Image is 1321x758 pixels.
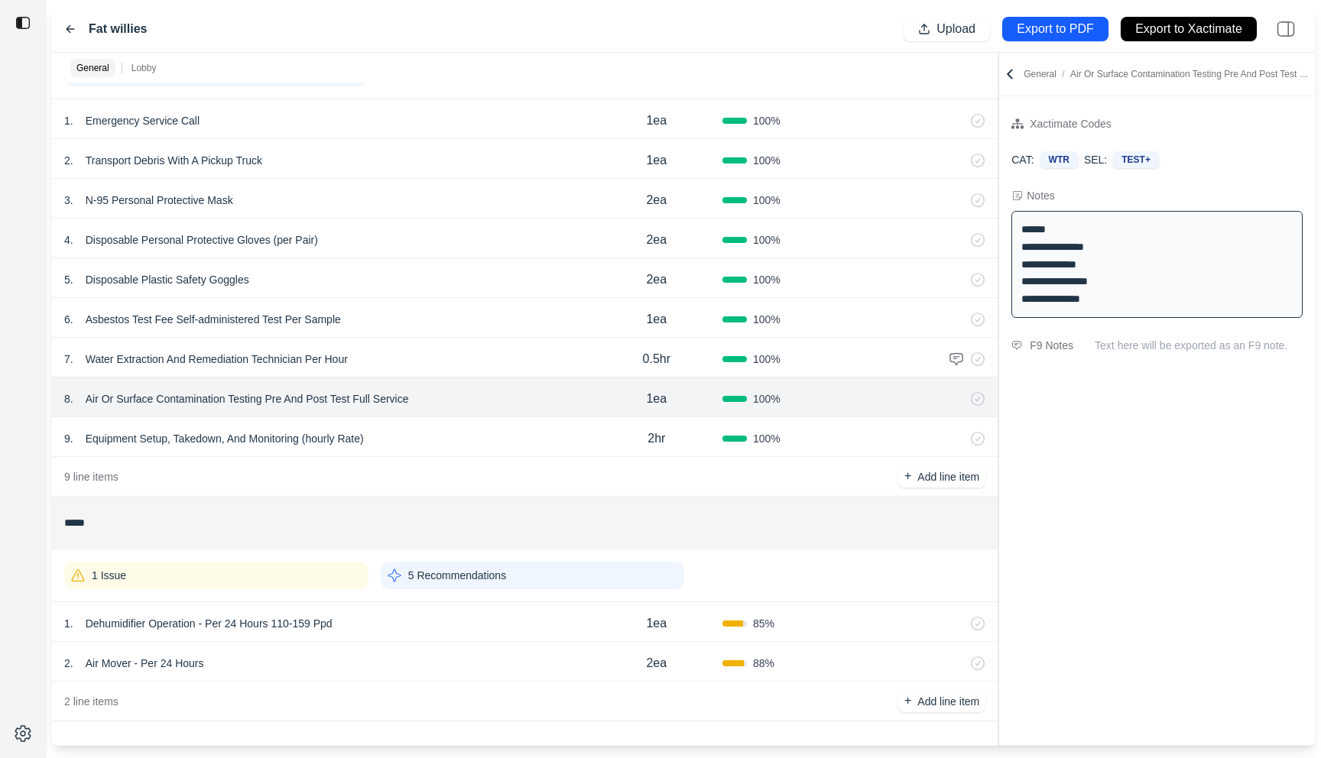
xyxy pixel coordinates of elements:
p: Transport Debris With A Pickup Truck [80,150,268,171]
span: 100 % [753,113,781,128]
button: +Add line item [898,691,985,712]
span: / [1056,69,1070,79]
p: 1ea [646,112,667,130]
span: 100 % [753,272,781,287]
p: 8 . [64,391,73,407]
p: Upload [936,21,975,38]
p: 2hr [648,429,665,448]
div: F9 Notes [1030,336,1073,355]
button: Export to Xactimate [1121,17,1257,41]
p: 2ea [646,191,667,209]
img: comment [1011,341,1022,350]
button: +Add line item [898,466,985,488]
button: Upload [904,17,990,41]
p: 6 . [64,312,73,327]
p: Export to Xactimate [1135,21,1242,38]
p: 1 . [64,113,73,128]
p: + [904,468,911,485]
p: SEL: [1084,152,1107,167]
img: toggle sidebar [15,15,31,31]
p: Emergency Service Call [80,110,206,131]
p: Lobby [131,62,157,74]
span: 85 % [753,616,774,631]
p: 5 . [64,272,73,287]
p: 1 . [64,616,73,631]
div: Xactimate Codes [1030,115,1112,133]
p: 9 . [64,431,73,446]
span: 100 % [753,391,781,407]
p: Disposable Plastic Safety Goggles [80,269,255,290]
div: Notes [1027,188,1055,203]
p: 1ea [646,310,667,329]
p: Water Extraction And Remediation Technician Per Hour [80,348,354,370]
div: WTR [1040,151,1078,168]
p: 5 Recommendations [408,568,506,583]
p: 1 Issue [92,568,126,583]
span: 100 % [753,153,781,168]
p: Text here will be exported as an F9 note. [1095,338,1303,353]
p: 1ea [646,151,667,170]
p: 1ea [646,390,667,408]
p: Dehumidifier Operation - Per 24 Hours 110-159 Ppd [80,613,339,634]
p: Export to PDF [1017,21,1093,38]
span: 100 % [753,351,781,367]
p: Asbestos Test Fee Self-administered Test Per Sample [80,309,347,330]
p: Add line item [917,694,979,709]
p: Air Or Surface Contamination Testing Pre And Post Test Full Service [80,388,415,410]
p: 2ea [646,231,667,249]
p: 4 . [64,232,73,248]
span: 100 % [753,193,781,208]
label: Fat willies [89,20,147,38]
p: N-95 Personal Protective Mask [80,189,239,211]
p: 2ea [646,654,667,672]
p: Equipment Setup, Takedown, And Monitoring (hourly Rate) [80,428,370,449]
p: 1ea [646,614,667,633]
p: 9 line items [64,469,118,484]
p: Air Mover - Per 24 Hours [80,653,210,674]
span: 100 % [753,312,781,327]
p: 2 . [64,153,73,168]
p: 3 . [64,193,73,208]
div: TEST+ [1113,151,1159,168]
img: right-panel.svg [1269,12,1303,46]
span: 88 % [753,656,774,671]
span: 100 % [753,232,781,248]
p: 2 . [64,656,73,671]
span: 100 % [753,431,781,446]
p: CAT: [1011,152,1034,167]
p: Add line item [917,469,979,484]
p: + [904,692,911,710]
p: Disposable Personal Protective Gloves (per Pair) [80,229,324,251]
img: comment [949,351,964,367]
button: Export to PDF [1002,17,1108,41]
p: 2ea [646,270,667,289]
p: 2 line items [64,694,118,709]
p: 7 . [64,351,73,367]
p: General [1024,68,1312,80]
p: 0.5hr [643,350,670,368]
p: General [76,62,109,74]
